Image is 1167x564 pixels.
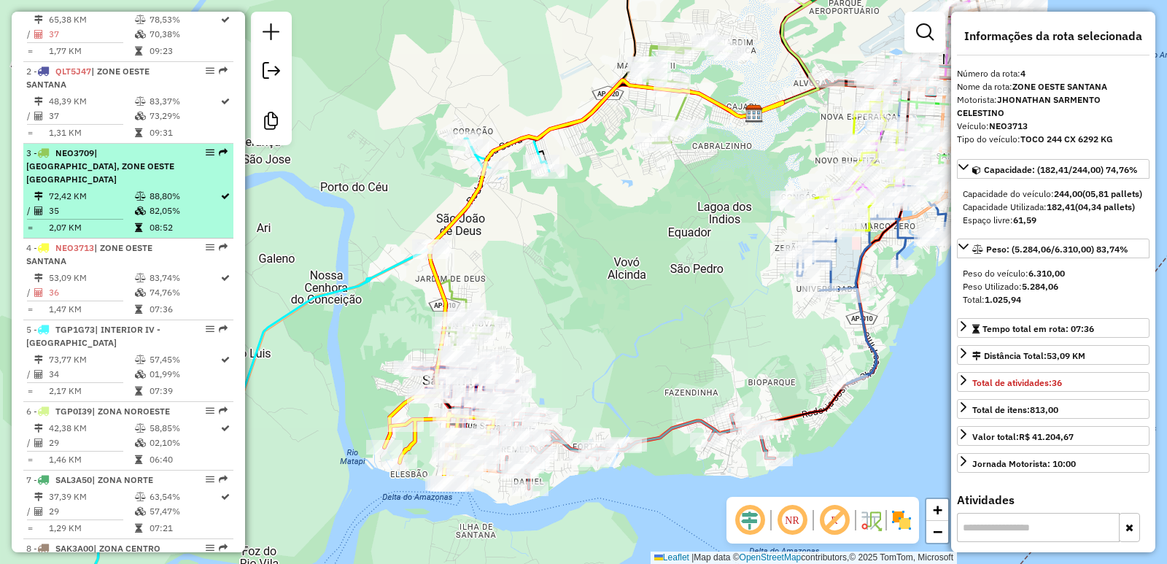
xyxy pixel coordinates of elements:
[55,543,93,554] span: SAK3A00
[221,15,230,24] i: Rota otimizada
[135,455,142,464] i: Tempo total em rota
[206,325,214,333] em: Opções
[48,452,134,467] td: 1,46 KM
[48,504,134,519] td: 29
[135,192,146,201] i: % de utilização do peso
[957,29,1149,43] h4: Informações da rota selecionada
[1012,81,1107,92] strong: ZONE OESTE SANTANA
[48,521,134,536] td: 1,29 KM
[1047,201,1075,212] strong: 182,41
[26,220,34,235] td: =
[135,492,146,501] i: % de utilização do peso
[135,47,142,55] i: Tempo total em rota
[34,15,43,24] i: Distância Total
[926,521,948,543] a: Zoom out
[48,109,134,123] td: 37
[257,56,286,89] a: Exportar sessão
[257,107,286,139] a: Criar modelo
[34,274,43,282] i: Distância Total
[221,424,230,433] i: Rota otimizada
[1028,268,1065,279] strong: 6.310,00
[26,147,174,185] span: | [GEOGRAPHIC_DATA], ZONE OESTE [GEOGRAPHIC_DATA]
[149,521,220,536] td: 07:21
[219,325,228,333] em: Rota exportada
[149,302,220,317] td: 07:36
[48,125,134,140] td: 1,31 KM
[149,12,220,27] td: 78,53%
[985,294,1021,305] strong: 1.025,94
[1020,68,1026,79] strong: 4
[972,430,1074,444] div: Valor total:
[135,524,142,533] i: Tempo total em rota
[48,436,134,450] td: 29
[48,94,134,109] td: 48,39 KM
[34,192,43,201] i: Distância Total
[26,504,34,519] td: /
[957,67,1149,80] div: Número da rota:
[55,406,92,417] span: TGP0I39
[48,271,134,285] td: 53,09 KM
[963,280,1144,293] div: Peso Utilizado:
[55,147,94,158] span: NEO3709
[48,285,134,300] td: 36
[926,499,948,521] a: Zoom in
[135,223,142,232] i: Tempo total em rota
[48,367,134,382] td: 34
[149,271,220,285] td: 83,74%
[26,204,34,218] td: /
[34,370,43,379] i: Total de Atividades
[26,384,34,398] td: =
[149,44,220,58] td: 09:23
[34,30,43,39] i: Total de Atividades
[963,268,1065,279] span: Peso do veículo:
[963,214,1144,227] div: Espaço livre:
[135,274,146,282] i: % de utilização do peso
[221,355,230,364] i: Rota otimizada
[149,285,220,300] td: 74,76%
[221,192,230,201] i: Rota otimizada
[34,424,43,433] i: Distância Total
[219,544,228,552] em: Rota exportada
[149,27,220,42] td: 70,38%
[957,372,1149,392] a: Total de atividades:36
[654,552,689,563] a: Leaflet
[933,501,942,519] span: +
[775,503,810,538] span: Ocultar NR
[206,66,214,75] em: Opções
[26,66,150,90] span: 2 -
[206,475,214,484] em: Opções
[1052,377,1062,388] strong: 36
[982,323,1094,334] span: Tempo total em rota: 07:36
[957,493,1149,507] h4: Atividades
[48,421,134,436] td: 42,38 KM
[149,189,220,204] td: 88,80%
[34,492,43,501] i: Distância Total
[957,399,1149,419] a: Total de itens:813,00
[219,475,228,484] em: Rota exportada
[972,349,1085,363] div: Distância Total:
[957,318,1149,338] a: Tempo total em rota: 07:36
[257,18,286,50] a: Nova sessão e pesquisa
[957,159,1149,179] a: Capacidade: (182,41/244,00) 74,76%
[48,490,134,504] td: 37,39 KM
[817,503,852,538] span: Exibir rótulo
[135,288,146,297] i: % de utilização da cubagem
[206,243,214,252] em: Opções
[55,66,91,77] span: QLT5J47
[986,244,1128,255] span: Peso: (5.284,06/6.310,00) 83,74%
[48,27,134,42] td: 37
[135,355,146,364] i: % de utilização do peso
[933,522,942,541] span: −
[149,367,220,382] td: 01,99%
[26,27,34,42] td: /
[26,521,34,536] td: =
[26,109,34,123] td: /
[957,80,1149,93] div: Nome da rota:
[149,384,220,398] td: 07:39
[963,293,1144,306] div: Total:
[92,474,153,485] span: | ZONA NORTE
[135,370,146,379] i: % de utilização da cubagem
[957,133,1149,146] div: Tipo do veículo:
[149,125,220,140] td: 09:31
[26,285,34,300] td: /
